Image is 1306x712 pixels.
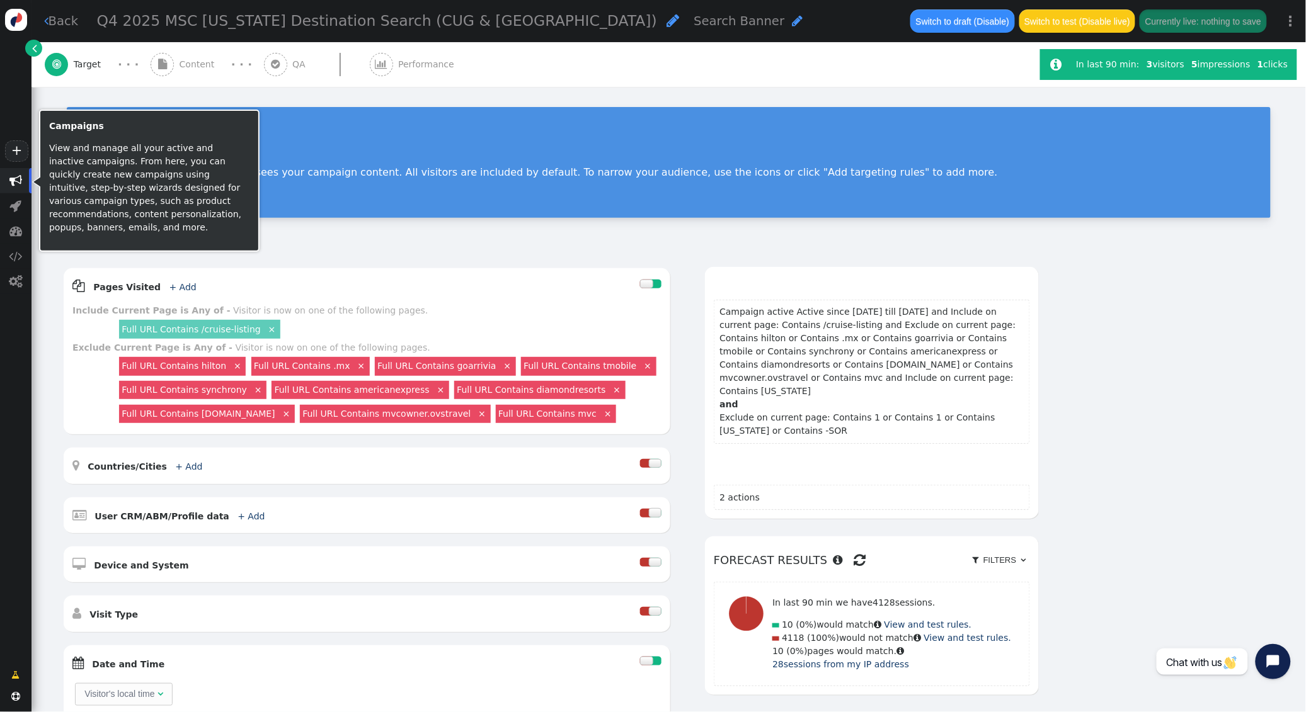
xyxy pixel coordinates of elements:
span:  [12,669,20,682]
div: In last 90 min: [1076,58,1143,71]
b: 3 [1147,59,1153,69]
p: View and manage all your active and inactive campaigns. From here, you can quickly create new cam... [49,142,251,234]
a: × [253,383,264,395]
span:  [11,692,20,701]
div: · · · [118,56,139,73]
span:  [896,647,904,655]
b: and [719,398,1024,411]
b: Exclude Current Page is Any of - [72,342,232,353]
section: Campaign active Active since [DATE] till [DATE] and Include on current page: Contains /cruise-lis... [714,300,1030,444]
a: × [476,407,488,419]
span:  [72,558,86,570]
a: × [355,359,367,371]
span:  [1050,58,1062,71]
a:  [25,40,42,57]
a:  Date and Time [72,659,185,669]
span: Search Banner [694,14,784,28]
span:  [44,14,49,27]
b: Visit Type [89,609,138,619]
a: × [642,359,653,371]
span: impressions [1191,59,1250,69]
a: Full URL Contains hilton [122,361,226,371]
a: Full URL Contains mvc [498,409,597,419]
a: Full URL Contains tmobile [524,361,636,371]
span:  [667,13,679,28]
b: Include Current Page is Any of - [72,305,231,315]
a: × [501,359,513,371]
h6: Your campaign is targeting [714,276,1030,293]
a:  QA [264,42,370,87]
a: × [611,383,622,395]
a: Full URL Contains .mx [254,361,350,371]
a: Full URL Contains synchrony [122,385,247,395]
button: Switch to draft (Disable) [910,9,1014,32]
button: Currently live: nothing to save [1140,9,1266,32]
span:  [158,689,163,698]
span:  [9,275,23,288]
a:  Visit Type [72,609,158,619]
b: Date and Time [92,659,164,669]
a: + Add [169,282,197,292]
span:  [72,657,84,669]
span: Target [74,58,106,71]
a: Full URL Contains americanexpress [275,385,430,395]
a: × [435,383,446,395]
span: 10 [782,619,793,630]
div: Visitor Targeting [84,125,1253,156]
div: visitors [1143,58,1188,71]
a:  Device and System [72,560,209,570]
span: QA [292,58,311,71]
span:  [375,59,387,69]
a: ⋮ [1276,3,1306,40]
span:  [9,250,23,263]
span: (0%) [787,646,808,656]
a: Back [44,12,79,30]
span: 4128 [873,597,896,607]
a:  Performance [370,42,483,87]
img: logo-icon.svg [5,9,27,31]
span:  [72,607,81,619]
h6: Forecast results [714,545,1030,575]
span: 10 [772,646,784,656]
b: Device and System [94,560,188,570]
button: Switch to test (Disable live) [1019,9,1136,32]
a: × [266,323,278,334]
a: + Add [175,461,202,472]
a:  Pages Visited + Add [72,282,217,292]
h6: Presenting [714,461,1030,478]
span:  [9,174,22,187]
b: Countries/Cities [88,461,167,472]
span: 28 [772,659,784,669]
p: Set targeting rules to decide who sees your campaign content. All visitors are included by defaul... [84,166,1253,178]
span:  [72,280,85,292]
span:  [793,14,803,27]
b: 5 [1191,59,1198,69]
b: 1 [1257,59,1264,69]
a: × [602,407,614,419]
a:  Content · · · [151,42,264,87]
span: (0%) [796,619,817,630]
span:  [72,509,86,521]
a: Full URL Contains diamondresorts [457,385,605,395]
span:  [33,42,38,55]
a: Full URL Contains goarrivia [377,361,496,371]
p: In last 90 min we have sessions. [772,596,1011,609]
span: Content [180,58,220,71]
a: × [280,407,292,419]
div: Visitor's local time [84,687,154,701]
span:  [1021,556,1026,564]
b: Campaigns [49,121,104,131]
span:  [72,459,79,472]
span: Performance [398,58,459,71]
a: Full URL Contains /cruise-listing [122,324,261,334]
a:  [3,664,29,686]
span: 2 actions [719,492,760,502]
div: Visitor is now on one of the following pages. [233,305,428,315]
span: clicks [1257,59,1288,69]
div: · · · [231,56,252,73]
a: × [232,359,243,371]
span:  [9,225,22,237]
a:  Filters  [968,550,1030,570]
span: (100%) [807,633,839,643]
a:  User CRM/ABM/Profile data + Add [72,511,285,521]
